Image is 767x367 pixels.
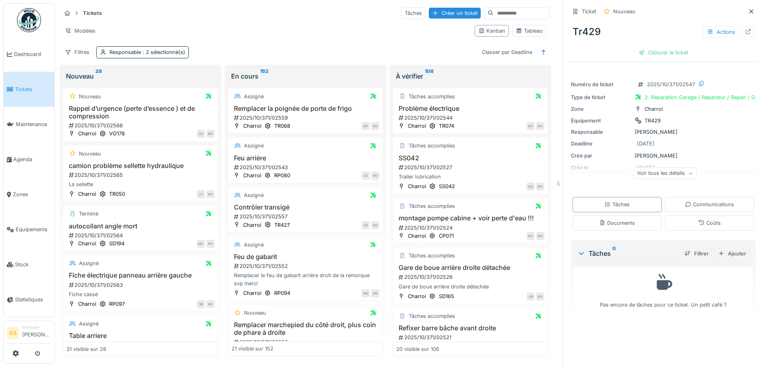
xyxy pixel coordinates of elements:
[571,152,756,160] div: [PERSON_NAME]
[571,117,631,124] div: Équipement
[79,320,99,328] div: Assigné
[274,122,290,130] div: TR068
[362,221,370,229] div: GS
[78,300,96,308] div: Charroi
[78,190,96,198] div: Charroi
[401,7,426,19] div: Tâches
[429,8,481,19] div: Créer un ticket
[478,46,536,58] div: Classer par Deadline
[22,324,51,342] li: [PERSON_NAME]
[244,241,264,249] div: Assigné
[243,172,261,179] div: Charroi
[527,122,535,130] div: WT
[66,332,215,340] h3: Table arriere
[536,122,544,130] div: MV
[371,172,379,180] div: MV
[66,71,215,81] div: Nouveau
[571,128,756,136] div: [PERSON_NAME]
[409,252,455,259] div: Tâches accomplies
[4,247,54,282] a: Stock
[645,105,663,113] div: Charroi
[233,262,380,270] div: 2025/10/371/02552
[612,249,616,258] sup: 0
[569,21,757,42] div: Tr429
[4,177,54,212] a: Zones
[79,210,98,218] div: Terminé
[647,81,695,88] div: 2025/10/371/02547
[260,71,269,81] sup: 152
[232,203,380,211] h3: Contrôler transigé
[7,327,19,339] li: GS
[362,122,370,130] div: WT
[409,142,455,149] div: Tâches accomplies
[604,201,630,208] div: Tâches
[536,292,544,301] div: MV
[408,232,426,240] div: Charroi
[78,240,96,247] div: Charroi
[439,182,455,190] div: SS042
[244,191,264,199] div: Assigné
[396,173,544,180] div: Trailer lubrication
[15,261,51,268] span: Stock
[637,140,654,147] div: [DATE]
[396,71,545,81] div: À vérifier
[536,182,544,191] div: MV
[207,300,215,308] div: MV
[207,240,215,248] div: MV
[207,190,215,198] div: MV
[396,214,544,222] h3: montage pompe cabine + voir perte d'eau !!!
[17,8,41,32] img: Badge_color-CXgf-gQk.svg
[408,182,426,190] div: Charroi
[109,190,125,198] div: TR050
[4,212,54,247] a: Équipements
[398,334,544,341] div: 2025/10/371/02521
[527,232,535,240] div: MV
[79,150,101,158] div: Nouveau
[7,324,51,344] a: GS Manager[PERSON_NAME]
[109,300,125,308] div: RP097
[715,248,749,259] div: Ajouter
[13,191,51,198] span: Zones
[232,105,380,112] h3: Remplacer la poignée de porte de frigo
[197,240,205,248] div: MV
[243,221,261,229] div: Charroi
[409,312,455,320] div: Tâches accomplies
[243,122,261,130] div: Charroi
[233,114,380,122] div: 2025/10/371/02559
[66,162,215,170] h3: camion problème sellette hydraulique
[68,232,215,239] div: 2025/10/371/02564
[398,273,544,281] div: 2025/10/371/02526
[371,289,379,297] div: MV
[398,114,544,122] div: 2025/10/371/02544
[14,50,51,58] span: Dashboard
[232,154,380,162] h3: Feu arrière
[78,130,96,137] div: Charroi
[571,140,631,147] div: Deadline
[398,164,544,171] div: 2025/10/371/02527
[571,105,631,113] div: Zone
[207,130,215,138] div: MV
[396,324,544,332] h3: Refixer barre bâche avant droite
[371,221,379,229] div: MV
[66,105,215,120] h3: Rappel d’urgence (perte d’essence ) et de compression
[409,93,455,100] div: Tâches accomplies
[13,156,51,163] span: Agenda
[396,283,544,290] div: Gare de boue arrière droite détachée
[613,8,635,15] div: Nouveau
[61,25,99,37] div: Modèles
[645,117,661,124] div: TR429
[478,27,505,35] div: Kanban
[527,292,535,301] div: JM
[396,264,544,272] h3: Gare de boue arrière droite détachée
[197,190,205,198] div: JC
[16,120,51,128] span: Maintenance
[579,271,747,309] div: Pas encore de tâches pour ce ticket. Un petit café ?
[243,289,261,297] div: Charroi
[527,182,535,191] div: AD
[16,226,51,233] span: Équipements
[109,130,125,137] div: VO178
[425,71,434,81] sup: 106
[197,300,205,308] div: SB
[571,81,631,88] div: Numéro de ticket
[141,49,185,55] span: : 2 sélectionné(s)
